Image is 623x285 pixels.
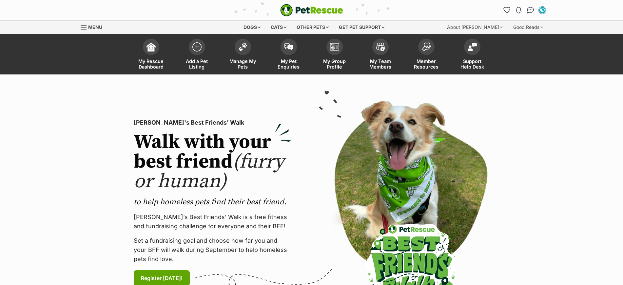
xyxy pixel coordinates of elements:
a: Conversations [525,5,536,15]
img: team-members-icon-5396bd8760b3fe7c0b43da4ab00e1e3bb1a5d9ba89233759b79545d2d3fc5d0d.svg [376,43,385,51]
p: [PERSON_NAME]’s Best Friends' Walk is a free fitness and fundraising challenge for everyone and t... [134,213,291,231]
img: logo-e224e6f780fb5917bec1dbf3a21bbac754714ae5b6737aabdf751b685950b380.svg [280,4,343,16]
img: help-desk-icon-fdf02630f3aa405de69fd3d07c3f3aa587a6932b1a1747fa1d2bba05be0121f9.svg [468,43,477,51]
span: Register [DATE]! [141,274,183,282]
p: Set a fundraising goal and choose how far you and your BFF will walk during September to help hom... [134,236,291,264]
a: My Pet Enquiries [266,35,312,74]
img: group-profile-icon-3fa3cf56718a62981997c0bc7e787c4b2cf8bcc04b72c1350f741eb67cf2f40e.svg [330,43,339,51]
span: Manage My Pets [228,58,258,70]
p: to help homeless pets find their best friend. [134,197,291,207]
a: Member Resources [403,35,449,74]
a: Manage My Pets [220,35,266,74]
div: Other pets [292,21,333,34]
button: Notifications [514,5,524,15]
img: pet-enquiries-icon-7e3ad2cf08bfb03b45e93fb7055b45f3efa6380592205ae92323e6603595dc1f.svg [284,43,293,51]
img: manage-my-pets-icon-02211641906a0b7f246fdf0571729dbe1e7629f14944591b6c1af311fb30b64b.svg [238,43,247,51]
span: Add a Pet Listing [182,58,212,70]
span: Menu [88,24,102,30]
img: member-resources-icon-8e73f808a243e03378d46382f2149f9095a855e16c252ad45f914b54edf8863c.svg [422,42,431,51]
p: [PERSON_NAME]'s Best Friends' Walk [134,118,291,127]
span: My Rescue Dashboard [136,58,166,70]
span: My Team Members [366,58,395,70]
a: My Rescue Dashboard [128,35,174,74]
img: add-pet-listing-icon-0afa8454b4691262ce3f59096e99ab1cd57d4a30225e0717b998d2c9b9846f56.svg [192,42,202,51]
a: Support Help Desk [449,35,495,74]
a: My Team Members [358,35,403,74]
span: Support Help Desk [458,58,487,70]
h2: Walk with your best friend [134,132,291,192]
span: Member Resources [412,58,441,70]
div: Good Reads [509,21,548,34]
ul: Account quick links [502,5,548,15]
a: My Group Profile [312,35,358,74]
span: (furry or human) [134,150,284,194]
span: My Pet Enquiries [274,58,303,70]
img: chat-41dd97257d64d25036548639549fe6c8038ab92f7586957e7f3b1b290dea8141.svg [527,7,534,13]
a: PetRescue [280,4,343,16]
span: My Group Profile [320,58,349,70]
div: About [PERSON_NAME] [442,21,507,34]
div: Cats [266,21,291,34]
a: Add a Pet Listing [174,35,220,74]
a: Favourites [502,5,512,15]
img: dashboard-icon-eb2f2d2d3e046f16d808141f083e7271f6b2e854fb5c12c21221c1fb7104beca.svg [146,42,156,51]
div: Get pet support [334,21,389,34]
img: Sayla Kimber profile pic [539,7,546,13]
img: notifications-46538b983faf8c2785f20acdc204bb7945ddae34d4c08c2a6579f10ce5e182be.svg [516,7,521,13]
a: Menu [81,21,107,32]
div: Dogs [239,21,265,34]
button: My account [537,5,548,15]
